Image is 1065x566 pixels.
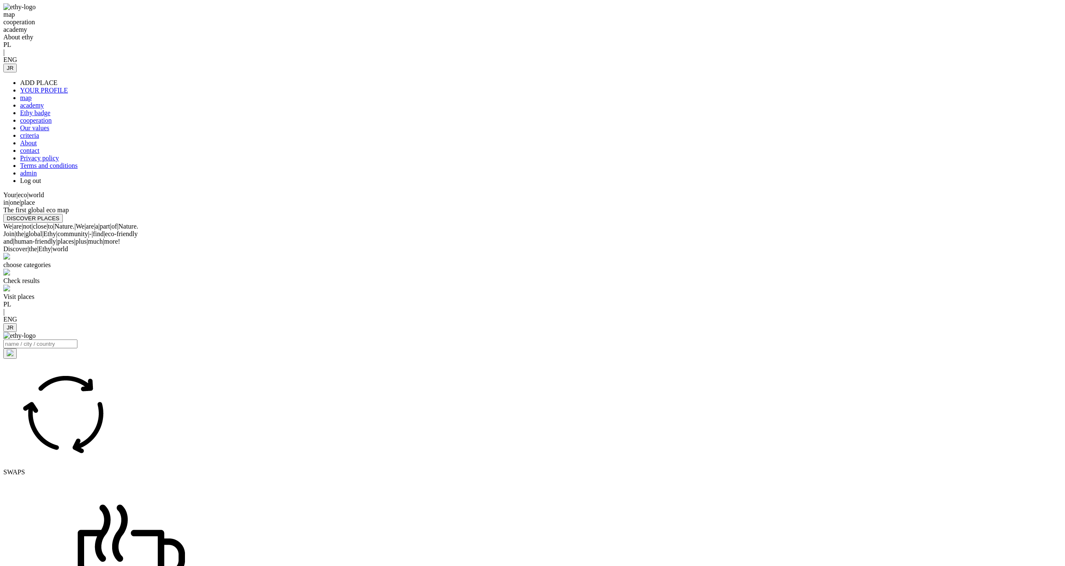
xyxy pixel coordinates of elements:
span: find [93,230,104,237]
span: eco-friendly [105,230,138,237]
span: | [56,230,57,237]
div: PL [3,301,1062,308]
a: contact [20,147,39,154]
span: | [53,223,54,230]
span: | [74,223,76,230]
a: About [20,139,37,147]
a: Terms and conditions [20,162,78,169]
input: Search [3,340,77,348]
button: JR [3,323,17,332]
img: ethy-logo [3,332,36,340]
span: community [57,230,88,237]
div: Visit places [3,293,1062,301]
div: academy [3,26,1062,33]
div: cooperation [3,18,1062,26]
span: much [88,238,103,245]
div: About ethy [3,33,1062,41]
div: The first global eco map [3,206,1062,214]
div: PL [3,41,1062,49]
span: | [74,238,75,245]
img: precision-big.png [3,285,10,291]
div: ENG [3,56,1062,64]
div: | [3,308,1062,316]
a: cooperation [20,117,52,124]
span: Nature. [54,223,74,230]
span: Discover [3,245,28,252]
span: the [16,230,24,237]
span: of [111,223,117,230]
span: | [16,191,18,198]
span: eco [18,191,27,198]
span: | [98,223,100,230]
span: | [31,223,33,230]
a: YOUR PROFILE [20,87,68,94]
a: academy [20,102,44,109]
span: | [104,230,105,237]
span: | [20,199,21,206]
span: | [87,238,88,245]
div: Check results [3,277,1062,285]
span: global [26,230,42,237]
img: vision.svg [3,253,10,260]
span: | [85,223,86,230]
span: | [46,223,48,230]
div: SWAPS [3,468,1062,476]
button: JR [3,64,17,72]
span: We [3,223,12,230]
span: world [52,245,68,252]
span: not [23,223,31,230]
a: Ethy badge [20,109,50,116]
span: and [3,238,13,245]
span: a [95,223,98,230]
div: map [3,11,1062,18]
span: close [33,223,47,230]
a: admin [20,170,37,177]
img: ethy-logo [3,3,36,11]
img: monitor.svg [3,269,10,275]
span: world [28,191,44,198]
span: | [94,223,95,230]
span: more [104,238,118,245]
div: ENG [3,316,1062,323]
span: in [3,199,8,206]
a: Our values [20,124,49,131]
span: | [12,223,13,230]
span: Your [3,191,16,198]
span: | [88,230,89,237]
span: | [8,199,10,206]
span: | [51,245,52,252]
a: Log out [20,177,41,184]
span: Join [3,230,15,237]
span: are [13,223,22,230]
a: map [20,94,32,101]
span: | [110,223,111,230]
span: ! [118,238,120,245]
span: | [15,230,16,237]
span: | [13,238,14,245]
span: one [10,199,20,206]
span: | [117,223,118,230]
span: human-friendly [14,238,56,245]
span: | [27,191,28,198]
span: places [57,238,74,245]
span: | [37,245,38,252]
span: are [86,223,94,230]
span: | [92,230,93,237]
span: part [100,223,110,230]
span: place [21,199,35,206]
span: | [22,223,23,230]
button: DISCOVER PLACES [3,214,63,223]
img: search.svg [7,350,13,356]
span: | [24,230,25,237]
a: criteria [20,132,39,139]
span: | [28,245,29,252]
span: - [89,230,91,237]
span: Nature. [118,223,139,230]
span: to [48,223,53,230]
span: | [56,238,57,245]
span: | [42,230,44,237]
div: choose categories [3,261,1062,269]
a: ADD PLACE [20,79,57,86]
img: icon-image [3,359,128,467]
div: | [3,49,1062,56]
